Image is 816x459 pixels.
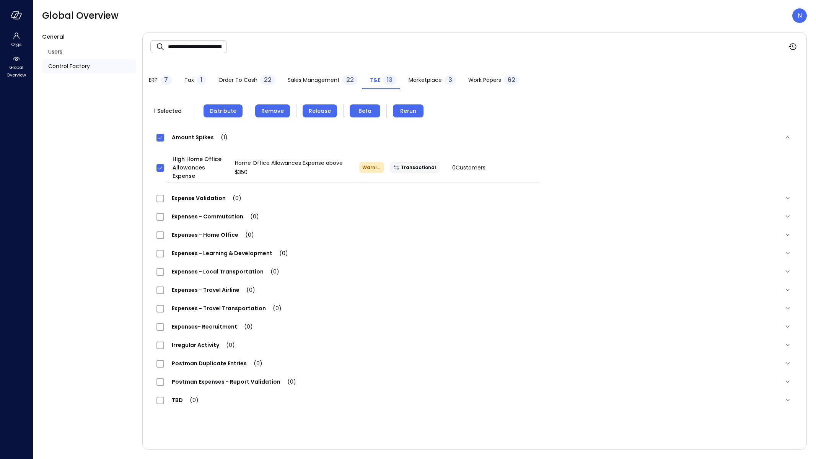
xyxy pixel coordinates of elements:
span: (0) [238,231,254,239]
span: Distribute [210,107,236,115]
span: (1) [214,133,228,141]
span: (0) [243,213,259,220]
div: Noy Vadai [792,8,807,23]
span: Expenses- Recruitment [164,323,261,330]
div: Irregular Activity(0) [150,336,799,354]
span: 0 Customers [452,164,485,171]
span: 22 [264,75,272,84]
span: Tax [184,76,194,84]
span: (0) [272,249,288,257]
span: Global Overview [5,63,28,79]
span: 7 [164,75,168,84]
div: Expenses- Recruitment(0) [150,317,799,336]
div: Expenses - Travel Transportation(0) [150,299,799,317]
span: 13 [387,75,393,84]
button: Remove [255,104,290,117]
span: Release [309,107,331,115]
span: ERP [149,76,158,84]
div: Expenses - Travel Airline(0) [150,281,799,299]
span: Order to Cash [218,76,257,84]
span: (0) [264,268,279,275]
span: Orgs [11,41,22,48]
span: Beta [358,107,371,115]
span: T&E [370,76,380,84]
span: Expenses - Travel Airline [164,286,263,294]
span: Global Overview [42,10,119,22]
span: General [42,33,65,41]
span: Expenses - Learning & Development [164,249,296,257]
span: 3 [448,75,452,84]
span: Rerun [400,107,416,115]
div: Expense Validation(0) [150,189,799,207]
span: (0) [183,396,199,404]
div: Postman Expenses - Report Validation(0) [150,373,799,391]
span: Expenses - Travel Transportation [164,304,289,312]
div: Expenses - Learning & Development(0) [150,244,799,262]
span: Expenses - Local Transportation [164,268,287,275]
p: N [798,11,802,20]
span: Amount Spikes [164,133,235,141]
span: High Home Office Allowances Expense [173,155,228,180]
button: Release [303,104,337,117]
a: Users [42,44,136,59]
button: Beta [350,104,380,117]
div: TBD(0) [150,391,799,409]
div: Global Overview [2,54,31,80]
span: Expenses - Commutation [164,213,267,220]
a: Control Factory [42,59,136,73]
span: 22 [346,75,354,84]
span: Irregular Activity [164,341,243,349]
span: Control Factory [48,62,90,70]
span: Users [48,47,62,56]
span: Home Office Allowances Expense above $350 [235,159,343,176]
div: Amount Spikes(1) [150,125,799,150]
span: 1 [200,75,202,84]
span: Work Papers [468,76,501,84]
div: Expenses - Home Office(0) [150,226,799,244]
span: (0) [280,378,296,386]
span: (0) [247,360,262,367]
span: Sales Management [288,76,340,84]
div: Expenses - Commutation(0) [150,207,799,226]
span: Postman Duplicate Entries [164,360,270,367]
span: Remove [261,107,284,115]
div: Postman Duplicate Entries(0) [150,354,799,373]
div: Orgs [2,31,31,49]
span: 1 Selected [150,107,185,115]
span: Expense Validation [164,194,249,202]
span: (0) [239,286,255,294]
button: Rerun [393,104,423,117]
span: TBD [164,396,206,404]
span: Postman Expenses - Report Validation [164,378,304,386]
span: (0) [219,341,235,349]
span: (0) [226,194,241,202]
span: (0) [266,304,282,312]
button: Distribute [204,104,243,117]
div: Expenses - Local Transportation(0) [150,262,799,281]
span: 62 [508,75,515,84]
span: Marketplace [409,76,442,84]
span: (0) [237,323,253,330]
span: Expenses - Home Office [164,231,262,239]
